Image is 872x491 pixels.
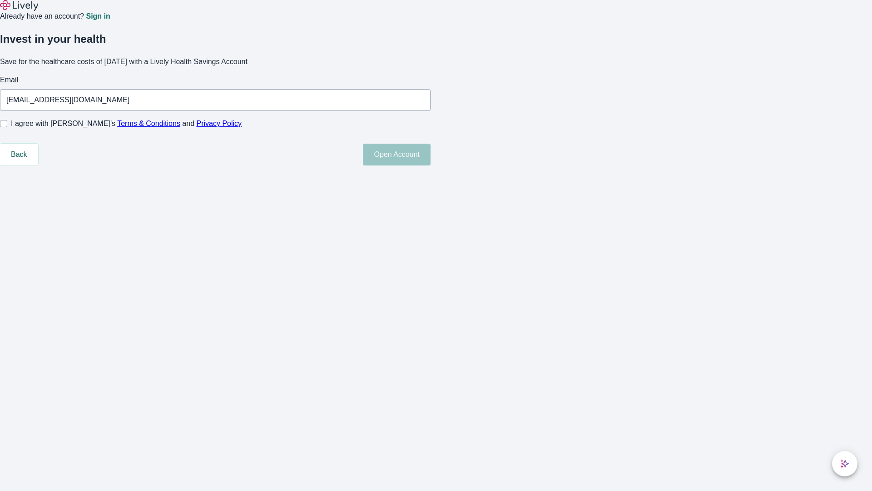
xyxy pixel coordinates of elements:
svg: Lively AI Assistant [840,459,849,468]
a: Terms & Conditions [117,120,180,127]
a: Sign in [86,13,110,20]
span: I agree with [PERSON_NAME]’s and [11,118,242,129]
button: chat [832,451,857,476]
a: Privacy Policy [197,120,242,127]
